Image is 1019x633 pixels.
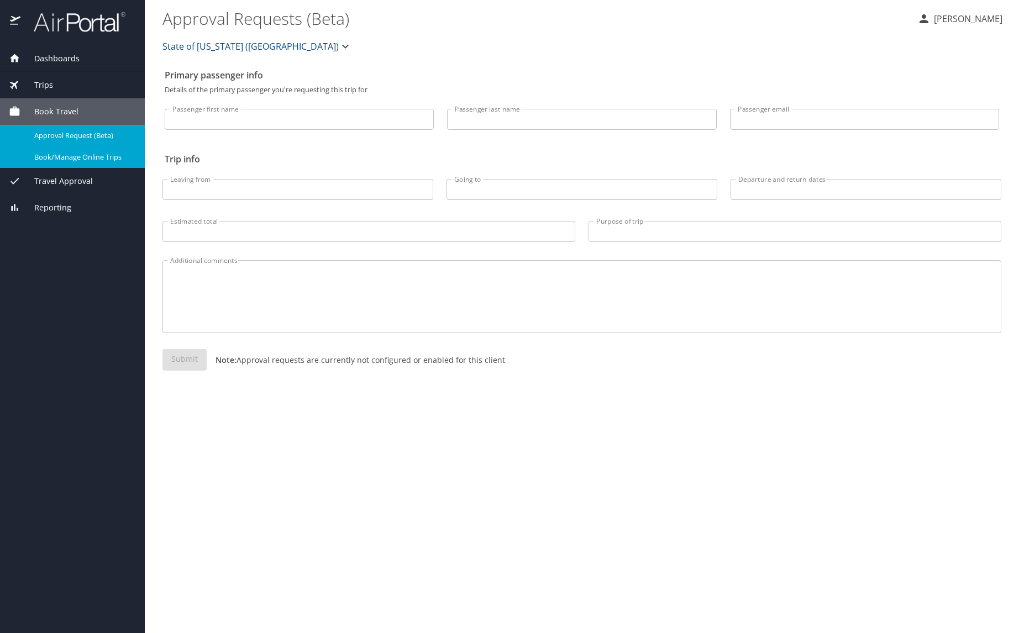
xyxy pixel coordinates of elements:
p: Approval requests are currently not configured or enabled for this client [207,354,505,366]
span: Reporting [20,202,71,214]
span: Trips [20,79,53,91]
img: icon-airportal.png [10,11,22,33]
h2: Primary passenger info [165,66,999,84]
h1: Approval Requests (Beta) [162,1,908,35]
p: Details of the primary passenger you're requesting this trip for [165,86,999,93]
span: State of [US_STATE] ([GEOGRAPHIC_DATA]) [162,39,339,54]
span: Book Travel [20,106,78,118]
button: State of [US_STATE] ([GEOGRAPHIC_DATA]) [158,35,356,57]
span: Approval Request (Beta) [34,130,132,141]
span: Dashboards [20,52,80,65]
strong: Note: [216,355,237,365]
p: [PERSON_NAME] [931,12,1002,25]
span: Book/Manage Online Trips [34,152,132,162]
h2: Trip info [165,150,999,168]
img: airportal-logo.png [22,11,125,33]
button: [PERSON_NAME] [913,9,1007,29]
span: Travel Approval [20,175,93,187]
